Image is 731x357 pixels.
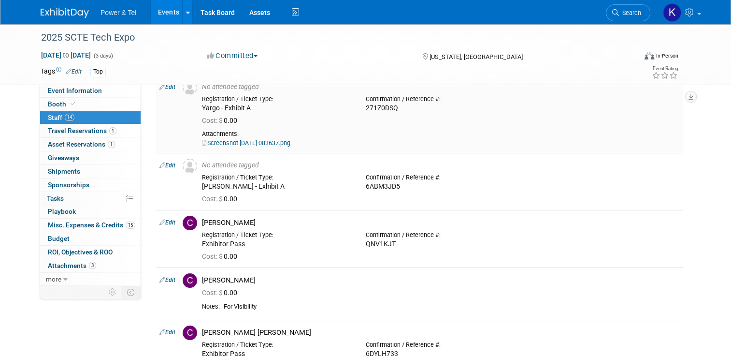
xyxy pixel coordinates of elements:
a: Sponsorships [40,178,141,192]
span: 15 [126,222,135,229]
span: to [61,51,71,59]
span: Attachments [48,262,96,269]
div: 6ABM3JD5 [366,182,515,191]
span: Budget [48,235,70,242]
span: 1 [108,141,115,148]
a: Booth [40,98,141,111]
div: Confirmation / Reference #: [366,341,515,349]
div: Attachments: [202,130,679,138]
td: Tags [41,66,82,77]
div: Exhibitor Pass [202,240,351,249]
span: Cost: $ [202,253,224,260]
span: more [46,275,61,283]
img: C.jpg [183,326,197,340]
div: [PERSON_NAME] [202,218,679,227]
div: Notes: [202,303,220,311]
div: No attendee tagged [202,161,679,170]
img: Format-Inperson.png [645,52,654,59]
td: Toggle Event Tabs [121,286,141,298]
div: QNV1KJT [366,240,515,249]
span: Asset Reservations [48,140,115,148]
span: Search [619,9,641,16]
div: [PERSON_NAME] [202,276,679,285]
span: Shipments [48,167,80,175]
div: [PERSON_NAME] [PERSON_NAME] [202,328,679,337]
a: Edit [159,162,175,169]
div: 2025 SCTE Tech Expo [38,29,624,46]
div: In-Person [656,52,678,59]
a: Asset Reservations1 [40,138,141,151]
span: Power & Tel [100,9,136,16]
span: 0.00 [202,253,241,260]
a: Edit [159,329,175,336]
span: Travel Reservations [48,127,116,134]
a: Tasks [40,192,141,205]
span: Giveaways [48,154,79,162]
span: Event Information [48,87,102,94]
div: Registration / Ticket Type: [202,231,351,239]
div: [PERSON_NAME] - Exhibit A [202,182,351,191]
span: Tasks [47,194,64,202]
a: Edit [66,68,82,75]
a: Event Information [40,84,141,97]
img: C.jpg [183,216,197,230]
img: ExhibitDay [41,8,89,18]
a: Giveaways [40,151,141,164]
span: Booth [48,100,77,108]
a: Edit [159,84,175,90]
div: For Visibility [224,303,679,311]
a: Search [606,4,650,21]
span: 1 [109,127,116,134]
a: Shipments [40,165,141,178]
span: ROI, Objectives & ROO [48,248,113,256]
img: Kelley Hood [663,3,681,22]
span: Sponsorships [48,181,89,189]
a: Screenshot [DATE] 083637.png [202,139,290,147]
span: Staff [48,114,74,121]
div: Confirmation / Reference #: [366,231,515,239]
a: Playbook [40,205,141,218]
button: Committed [204,51,261,61]
img: Unassigned-User-Icon.png [183,159,197,173]
img: C.jpg [183,273,197,288]
span: [US_STATE], [GEOGRAPHIC_DATA] [430,53,523,60]
span: 0.00 [202,195,241,203]
div: Top [90,67,106,77]
span: 14 [65,114,74,121]
div: Registration / Ticket Type: [202,174,351,181]
span: 0.00 [202,117,241,124]
div: Registration / Ticket Type: [202,95,351,103]
a: Staff14 [40,111,141,124]
a: Edit [159,277,175,283]
span: Playbook [48,208,76,215]
div: Registration / Ticket Type: [202,341,351,349]
img: Unassigned-User-Icon.png [183,80,197,95]
a: Edit [159,219,175,226]
div: Yargo - Exhibit A [202,104,351,113]
span: Cost: $ [202,117,224,124]
span: 3 [89,262,96,269]
span: (3 days) [93,53,113,59]
a: Attachments3 [40,259,141,272]
a: Travel Reservations1 [40,124,141,137]
span: [DATE] [DATE] [41,51,91,59]
div: 271Z0DSQ [366,104,515,113]
div: Event Rating [652,66,678,71]
div: Confirmation / Reference #: [366,95,515,103]
a: more [40,273,141,286]
span: 0.00 [202,289,241,297]
div: Event Format [584,50,678,65]
span: Cost: $ [202,195,224,203]
a: ROI, Objectives & ROO [40,246,141,259]
span: Misc. Expenses & Credits [48,221,135,229]
div: Confirmation / Reference #: [366,174,515,181]
i: Booth reservation complete [71,101,75,106]
a: Budget [40,232,141,245]
a: Misc. Expenses & Credits15 [40,219,141,232]
td: Personalize Event Tab Strip [104,286,121,298]
div: No attendee tagged [202,83,679,91]
span: Cost: $ [202,289,224,297]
